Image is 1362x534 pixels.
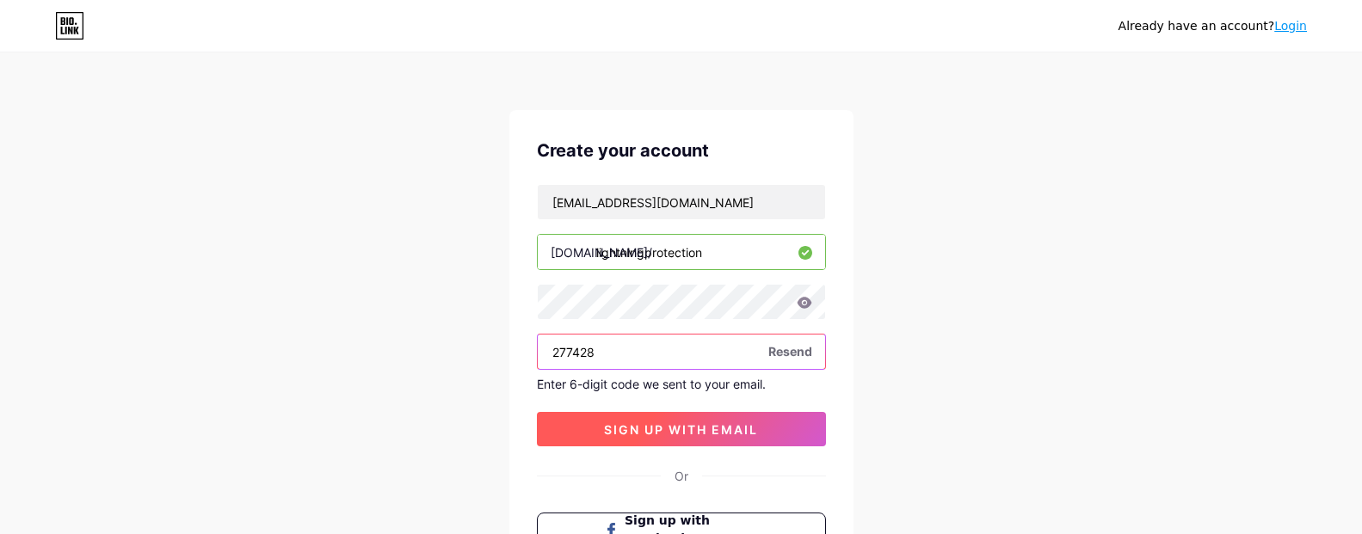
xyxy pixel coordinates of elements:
[604,422,758,437] span: sign up with email
[675,467,688,485] div: Or
[537,377,826,391] div: Enter 6-digit code we sent to your email.
[538,235,825,269] input: username
[538,185,825,219] input: Email
[538,335,825,369] input: Paste login code
[551,243,652,261] div: [DOMAIN_NAME]/
[768,342,812,360] span: Resend
[1274,19,1307,33] a: Login
[537,412,826,446] button: sign up with email
[1119,17,1307,35] div: Already have an account?
[537,138,826,163] div: Create your account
